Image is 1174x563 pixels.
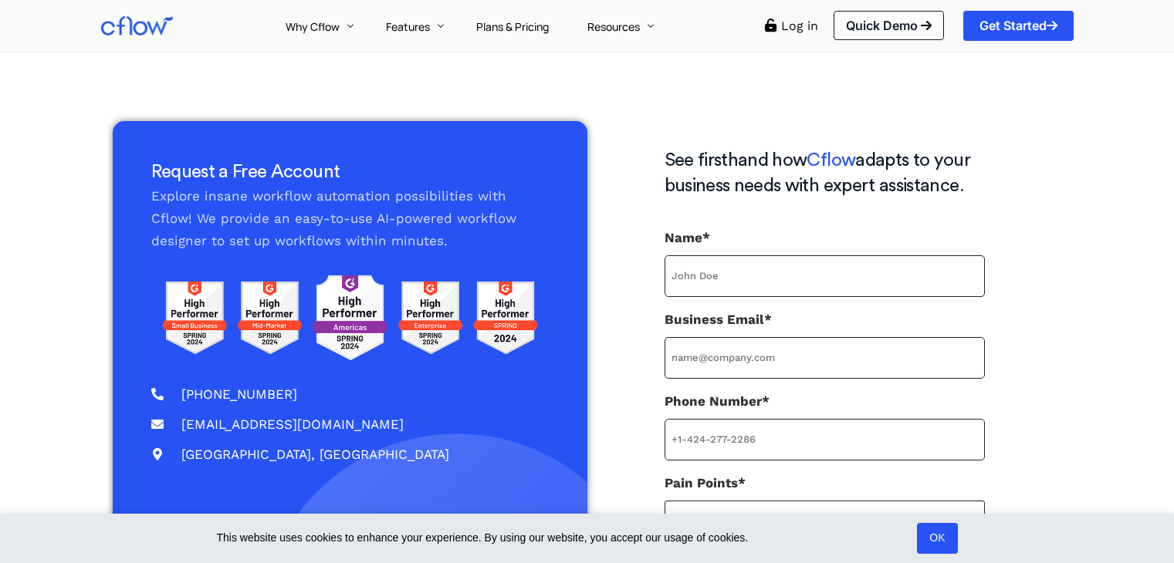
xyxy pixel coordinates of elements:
img: g2 reviews [151,268,549,368]
input: Phone Number* [665,419,985,460]
span: Resources [587,19,640,34]
input: Business Email* [665,337,985,379]
a: OK [917,523,957,554]
span: [EMAIL_ADDRESS][DOMAIN_NAME] [178,413,404,436]
h3: See firsthand how adapts to your business needs with expert assistance. [665,148,985,200]
label: Business Email* [665,308,985,379]
span: Why Cflow [286,19,340,34]
img: Cflow [101,16,173,35]
label: Phone Number* [665,390,985,460]
span: [GEOGRAPHIC_DATA], [GEOGRAPHIC_DATA] [178,443,449,466]
a: Get Started [963,11,1074,40]
span: Plans & Pricing [476,19,549,34]
span: Get Started [979,19,1057,32]
div: Explore insane workflow automation possibilities with Cflow! We provide an easy-to-use AI-powered... [151,160,549,252]
span: Cflow [807,151,855,170]
a: Log in [781,19,818,33]
span: This website uses cookies to enhance your experience. By using our website, you accept our usage ... [217,529,908,548]
span: [PHONE_NUMBER] [178,383,297,406]
input: Name* [665,255,985,297]
span: Request a Free Account [151,163,340,181]
a: Quick Demo [834,11,944,40]
span: Features [386,19,430,34]
label: Name* [665,227,985,297]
